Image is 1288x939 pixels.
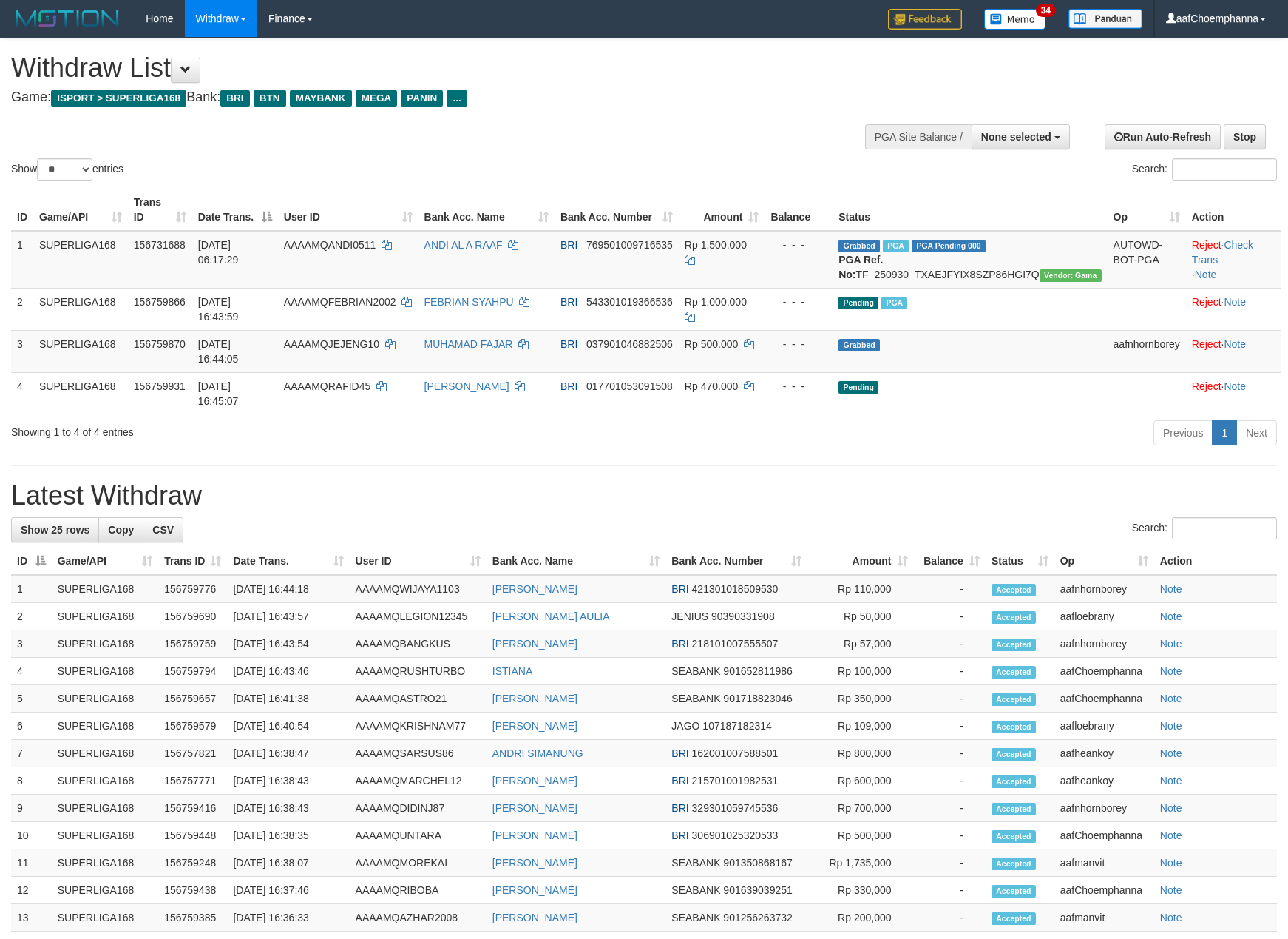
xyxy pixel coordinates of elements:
th: Date Trans.: activate to sort column descending [192,189,278,231]
a: Copy [98,517,143,542]
h1: Withdraw List [11,53,844,83]
th: Status [833,189,1107,231]
span: AAAAMQFEBRIAN2002 [284,296,396,308]
a: Note [1160,829,1182,841]
span: AAAAMQANDI0511 [284,239,376,251]
span: Copy 218101007555507 to clipboard [692,638,779,650]
td: 156759416 [158,795,227,822]
td: SUPERLIGA168 [52,849,158,877]
th: Balance [765,189,833,231]
span: SEABANK [671,693,720,704]
input: Search: [1172,158,1277,181]
td: Rp 500,000 [807,822,913,849]
div: - - - [770,379,827,394]
td: 2 [11,603,52,630]
td: - [914,603,986,630]
td: aafnhornborey [1108,330,1186,372]
span: 156759931 [134,380,186,392]
td: Rp 700,000 [807,795,913,822]
td: 156759248 [158,849,227,877]
span: [DATE] 16:44:05 [198,338,239,365]
b: PGA Ref. No: [838,254,883,280]
span: 156759866 [134,296,186,308]
img: Button%20Memo.svg [984,9,1046,30]
a: ISTIANA [492,665,532,677]
td: TF_250930_TXAEJFYIX8SZP86HGI7Q [833,231,1107,289]
td: SUPERLIGA168 [33,330,128,372]
a: Note [1160,884,1182,896]
td: [DATE] 16:40:54 [227,713,349,740]
td: 7 [11,740,52,767]
span: Copy 037901046882506 to clipboard [586,338,673,350]
a: Check Trans [1192,239,1253,266]
td: 156759690 [158,603,227,630]
a: [PERSON_NAME] [492,693,577,704]
td: AUTOWD-BOT-PGA [1108,231,1186,289]
select: Showentries [37,158,92,181]
td: 1 [11,575,52,603]
a: Note [1160,720,1182,732]
span: Pending [838,297,878,309]
div: - - - [770,238,827,252]
span: BRI [671,829,688,841]
span: Copy 017701053091508 to clipboard [586,380,673,392]
div: Showing 1 to 4 of 4 entries [11,419,526,440]
td: SUPERLIGA168 [52,877,158,904]
a: Note [1195,269,1217,280]
td: aafChoemphanna [1054,822,1154,849]
td: [DATE] 16:37:46 [227,877,349,904]
a: ANDRI SIMANUNG [492,747,583,759]
td: - [914,904,986,932]
td: AAAAMQKRISHNAM77 [350,713,487,740]
span: Copy [108,524,134,536]
span: BRI [671,583,688,595]
td: - [914,658,986,685]
td: · [1186,330,1281,372]
span: MAYBANK [290,90,352,107]
a: [PERSON_NAME] [492,884,577,896]
td: AAAAMQBANGKUS [350,630,487,658]
td: aafloebrany [1054,603,1154,630]
span: Copy 107187182314 to clipboard [702,720,771,732]
span: PGA Pending [912,240,986,252]
td: 156759438 [158,877,227,904]
label: Search: [1132,517,1277,539]
span: Accepted [992,693,1036,706]
th: Bank Acc. Number: activate to sort column ascending [555,189,679,231]
th: Bank Acc. Name: activate to sort column ascending [487,548,666,575]
button: None selected [972,124,1070,149]
span: PANIN [401,90,443,107]
span: MEGA [356,90,398,107]
td: 156759579 [158,713,227,740]
td: [DATE] 16:38:35 [227,822,349,849]
span: Copy 215701001982531 to clipboard [692,775,779,787]
a: Note [1160,610,1182,622]
td: 5 [11,685,52,713]
a: Reject [1192,380,1221,392]
td: SUPERLIGA168 [52,904,158,932]
span: Copy 901350868167 to clipboard [723,857,792,869]
td: Rp 800,000 [807,740,913,767]
td: [DATE] 16:44:18 [227,575,349,603]
input: Search: [1172,517,1277,539]
a: [PERSON_NAME] [492,912,577,923]
span: Rp 500.000 [685,338,738,350]
span: Rp 1.000.000 [685,296,747,308]
td: AAAAMQMARCHEL12 [350,767,487,795]
td: 156757821 [158,740,227,767]
span: Copy 901718823046 to clipboard [723,693,792,704]
div: PGA Site Balance / [865,124,972,149]
span: Accepted [992,748,1036,761]
td: [DATE] 16:38:07 [227,849,349,877]
td: AAAAMQUNTARA [350,822,487,849]
td: 6 [11,713,52,740]
td: 9 [11,795,52,822]
span: Vendor URL: https://trx31.1velocity.biz [1040,269,1102,282]
a: [PERSON_NAME] [424,380,509,392]
h4: Game: Bank: [11,90,844,105]
a: Note [1160,665,1182,677]
td: Rp 600,000 [807,767,913,795]
span: Copy 162001007588501 to clipboard [692,747,779,759]
a: Note [1160,802,1182,814]
a: Note [1224,338,1246,350]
